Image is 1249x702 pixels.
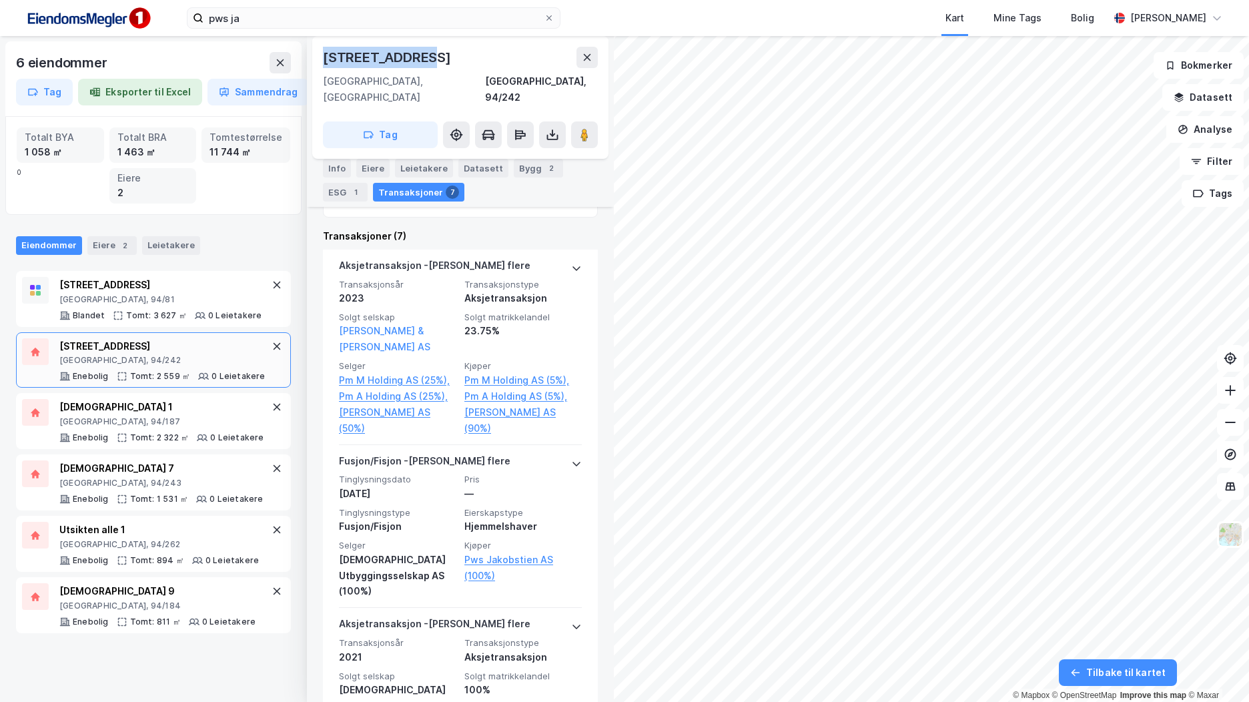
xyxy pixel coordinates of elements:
div: [DEMOGRAPHIC_DATA] 9 [59,583,256,599]
a: Pm M Holding AS (5%), [464,372,582,388]
div: ESG [323,183,368,202]
button: Tilbake til kartet [1059,659,1177,686]
div: 7 [446,186,459,199]
div: Aksjetransaksjon - [PERSON_NAME] flere [339,258,530,279]
div: Tomt: 1 531 ㎡ [130,494,189,504]
a: [PERSON_NAME] & [PERSON_NAME] AS [339,325,430,352]
div: Totalt BRA [117,130,189,145]
input: Søk på adresse, matrikkel, gårdeiere, leietakere eller personer [203,8,544,28]
div: [GEOGRAPHIC_DATA], 94/187 [59,416,264,427]
span: Solgt matrikkelandel [464,671,582,682]
div: [GEOGRAPHIC_DATA], 94/81 [59,294,262,305]
button: Tags [1182,180,1244,207]
a: Pm M Holding AS (25%), [339,372,456,388]
div: [DEMOGRAPHIC_DATA] Utbyggingsselskap AS (100%) [339,552,456,600]
div: Aksjetransaksjon [464,290,582,306]
div: 11 744 ㎡ [210,145,282,159]
div: Tomt: 894 ㎡ [130,555,184,566]
div: 0 Leietakere [205,555,259,566]
div: [GEOGRAPHIC_DATA], 94/243 [59,478,264,488]
span: Tinglysningsdato [339,474,456,485]
div: Utsikten alle 1 [59,522,259,538]
div: Enebolig [73,494,109,504]
span: Transaksjonstype [464,637,582,649]
a: Mapbox [1013,691,1050,700]
div: [PERSON_NAME] [1130,10,1206,26]
button: Eksporter til Excel [78,79,202,105]
div: 6 eiendommer [16,52,110,73]
span: Solgt matrikkelandel [464,312,582,323]
div: Eiendommer [16,236,82,255]
div: Tomt: 2 559 ㎡ [130,371,191,382]
div: Tomt: 3 627 ㎡ [126,310,187,321]
div: Tomt: 811 ㎡ [130,617,181,627]
button: Tag [323,121,438,148]
div: Transaksjoner (7) [323,228,598,244]
div: Enebolig [73,617,109,627]
div: [STREET_ADDRESS] [59,277,262,293]
div: 2 [117,186,189,200]
div: Leietakere [142,236,200,255]
div: 0 Leietakere [212,371,265,382]
div: Fusjon/Fisjon - [PERSON_NAME] flere [339,453,510,474]
div: Info [323,159,351,178]
div: Enebolig [73,555,109,566]
a: Improve this map [1120,691,1186,700]
button: Datasett [1162,84,1244,111]
div: [GEOGRAPHIC_DATA], 94/242 [59,355,266,366]
div: 0 Leietakere [210,432,264,443]
span: Eierskapstype [464,507,582,518]
a: [PERSON_NAME] AS (50%) [339,404,456,436]
div: [STREET_ADDRESS] [59,338,266,354]
div: [DEMOGRAPHIC_DATA] 1 [59,399,264,415]
div: [GEOGRAPHIC_DATA], 94/184 [59,601,256,611]
div: Blandet [73,310,105,321]
span: Pris [464,474,582,485]
a: Pws Jakobstien AS (100%) [464,552,582,584]
div: Eiere [356,159,390,178]
div: Mine Tags [993,10,1042,26]
img: Z [1218,522,1243,547]
span: Kjøper [464,360,582,372]
div: 2 [544,161,558,175]
button: Filter [1180,148,1244,175]
div: 23.75% [464,323,582,339]
button: Analyse [1166,116,1244,143]
div: Leietakere [395,159,453,178]
div: [GEOGRAPHIC_DATA], 94/262 [59,539,259,550]
div: Enebolig [73,371,109,382]
div: 0 Leietakere [208,310,262,321]
div: 0 Leietakere [202,617,256,627]
img: F4PB6Px+NJ5v8B7XTbfpPpyloAAAAASUVORK5CYII= [21,3,155,33]
div: 1 058 ㎡ [25,145,96,159]
a: OpenStreetMap [1052,691,1117,700]
div: [DATE] [339,486,456,502]
div: — [464,486,582,502]
div: 2023 [339,290,456,306]
span: Selger [339,540,456,551]
span: Tinglysningstype [339,507,456,518]
a: Pm A Holding AS (25%), [339,388,456,404]
a: Pm A Holding AS (5%), [464,388,582,404]
span: Solgt selskap [339,312,456,323]
div: 0 [17,127,290,204]
span: Transaksjonstype [464,279,582,290]
div: 100% [464,682,582,698]
div: Tomt: 2 322 ㎡ [130,432,189,443]
div: [GEOGRAPHIC_DATA], 94/242 [485,73,598,105]
div: Enebolig [73,432,109,443]
div: 1 [349,186,362,199]
div: [GEOGRAPHIC_DATA], [GEOGRAPHIC_DATA] [323,73,485,105]
button: Sammendrag [207,79,309,105]
div: Eiere [87,236,137,255]
div: Aksjetransaksjon [464,649,582,665]
div: [DEMOGRAPHIC_DATA] 7 [59,460,264,476]
span: Transaksjonsår [339,279,456,290]
button: Tag [16,79,73,105]
div: Bolig [1071,10,1094,26]
div: 2 [118,239,131,252]
span: Selger [339,360,456,372]
div: 0 Leietakere [210,494,263,504]
span: Solgt selskap [339,671,456,682]
div: Fusjon/Fisjon [339,518,456,535]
